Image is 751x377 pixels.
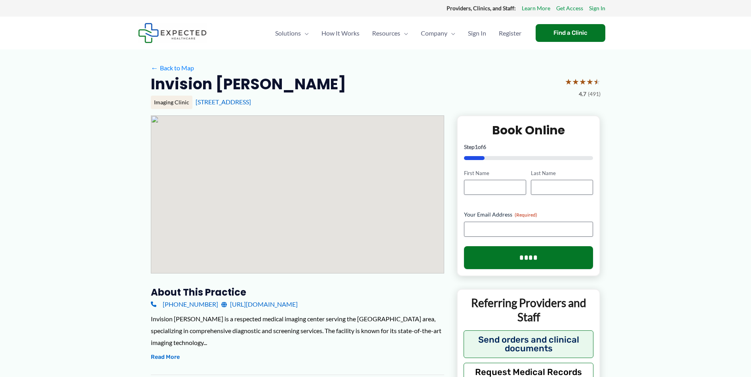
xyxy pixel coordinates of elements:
strong: Providers, Clinics, and Staff: [447,5,516,11]
div: Invision [PERSON_NAME] is a respected medical imaging center serving the [GEOGRAPHIC_DATA] area, ... [151,313,444,348]
a: [PHONE_NUMBER] [151,298,218,310]
span: 4.7 [579,89,586,99]
nav: Primary Site Navigation [269,19,528,47]
span: Menu Toggle [301,19,309,47]
label: First Name [464,170,526,177]
a: ←Back to Map [151,62,194,74]
button: Read More [151,352,180,362]
label: Last Name [531,170,593,177]
span: Menu Toggle [400,19,408,47]
span: ★ [565,74,572,89]
span: Resources [372,19,400,47]
a: CompanyMenu Toggle [414,19,462,47]
h3: About this practice [151,286,444,298]
span: Register [499,19,521,47]
span: ★ [586,74,593,89]
a: Find a Clinic [536,24,605,42]
h2: Book Online [464,123,593,138]
span: ★ [579,74,586,89]
a: ResourcesMenu Toggle [366,19,414,47]
a: Get Access [556,3,583,13]
span: 1 [475,143,478,150]
p: Step of [464,144,593,150]
a: Sign In [589,3,605,13]
a: Sign In [462,19,492,47]
span: ★ [593,74,601,89]
span: (Required) [515,212,537,218]
a: SolutionsMenu Toggle [269,19,315,47]
span: (491) [588,89,601,99]
span: 6 [483,143,486,150]
img: Expected Healthcare Logo - side, dark font, small [138,23,207,43]
button: Send orders and clinical documents [464,330,594,358]
span: Sign In [468,19,486,47]
a: Learn More [522,3,550,13]
h2: Invision [PERSON_NAME] [151,74,346,94]
div: Imaging Clinic [151,96,192,109]
span: ← [151,64,158,72]
a: How It Works [315,19,366,47]
p: Referring Providers and Staff [464,296,594,324]
label: Your Email Address [464,211,593,219]
a: [STREET_ADDRESS] [196,98,251,106]
span: How It Works [321,19,359,47]
span: Company [421,19,447,47]
a: Register [492,19,528,47]
span: Solutions [275,19,301,47]
span: ★ [572,74,579,89]
a: [URL][DOMAIN_NAME] [221,298,298,310]
span: Menu Toggle [447,19,455,47]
